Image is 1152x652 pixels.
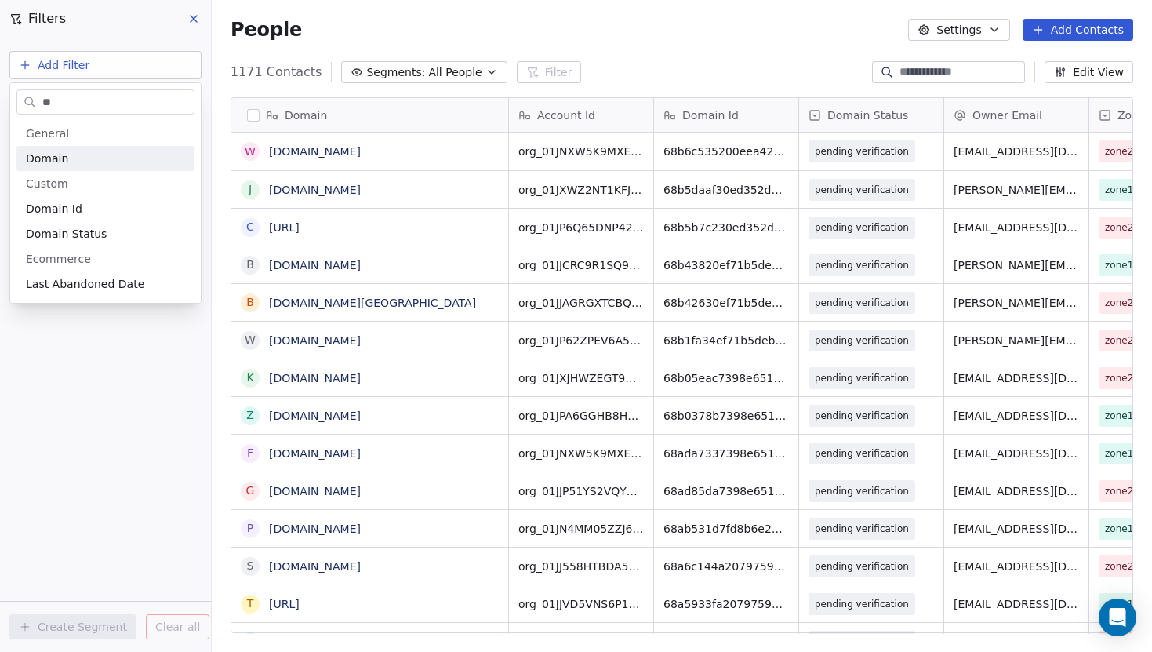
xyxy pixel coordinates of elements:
[26,126,69,141] span: General
[16,121,194,297] div: Suggestions
[26,251,91,267] span: Ecommerce
[26,151,68,166] span: Domain
[26,276,144,292] span: Last Abandoned Date
[26,226,107,242] span: Domain Status
[26,201,82,217] span: Domain Id
[26,176,68,191] span: Custom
